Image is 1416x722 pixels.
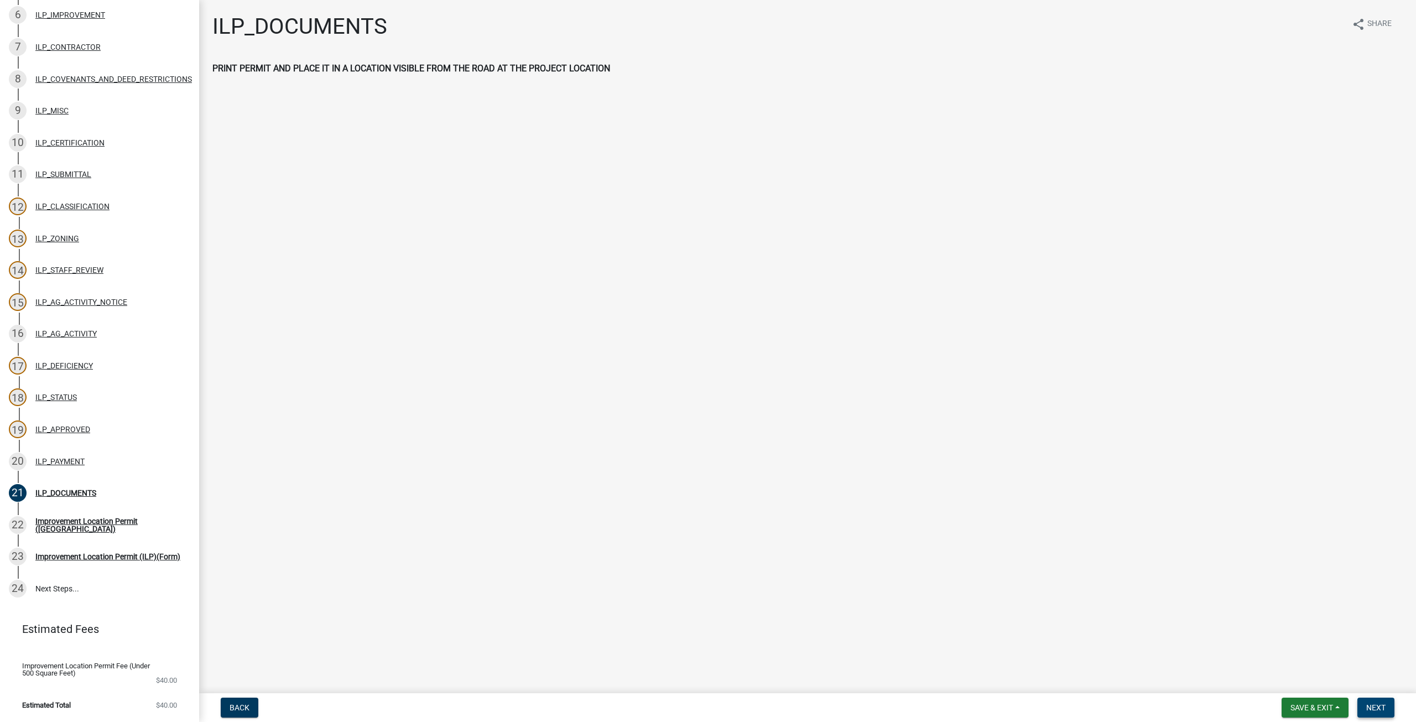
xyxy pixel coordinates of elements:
div: ILP_STAFF_REVIEW [35,266,103,274]
span: Back [230,703,249,712]
div: ILP_APPROVED [35,425,90,433]
span: $40.00 [156,702,177,709]
div: ILP_STATUS [35,393,77,401]
div: ILP_AG_ACTIVITY [35,330,97,337]
div: ILP_AG_ACTIVITY_NOTICE [35,298,127,306]
span: Improvement Location Permit Fee (Under 500 Square Feet) [22,662,159,677]
div: 19 [9,420,27,438]
div: ILP_CLASSIFICATION [35,202,110,210]
div: 15 [9,293,27,311]
span: Save & Exit [1290,703,1333,712]
div: ILP_CONTRACTOR [35,43,101,51]
div: ILP_COVENANTS_AND_DEED_RESTRICTIONS [35,75,192,83]
span: Next [1366,703,1386,712]
div: 12 [9,198,27,215]
div: 9 [9,102,27,120]
span: Estimated Total [22,702,71,709]
div: ILP_DEFICIENCY [35,362,93,370]
span: $40.00 [156,677,177,684]
button: Back [221,698,258,718]
div: 18 [9,388,27,406]
i: share [1352,18,1365,31]
span: Share [1367,18,1392,31]
div: Improvement Location Permit (ILP)(Form) [35,553,180,560]
div: 8 [9,70,27,88]
div: ILP_ZONING [35,235,79,242]
button: shareShare [1343,13,1401,35]
div: ILP_IMPROVEMENT [35,11,105,19]
h1: ILP_DOCUMENTS [212,13,387,40]
div: ILP_PAYMENT [35,458,85,465]
button: Next [1357,698,1394,718]
div: 23 [9,548,27,565]
div: 10 [9,134,27,152]
div: 24 [9,580,27,598]
div: ILP_SUBMITTAL [35,170,91,178]
div: 16 [9,325,27,342]
div: 14 [9,261,27,279]
div: 21 [9,484,27,502]
a: Estimated Fees [9,618,181,640]
div: 17 [9,357,27,375]
div: ILP_DOCUMENTS [35,489,96,497]
div: Improvement Location Permit ([GEOGRAPHIC_DATA]) [35,517,181,533]
div: 20 [9,453,27,470]
b: PRINT PERMIT AND PLACE IT IN A LOCATION VISIBLE FROM THE ROAD AT THE PROJECT LOCATION [212,63,610,74]
div: ILP_CERTIFICATION [35,139,105,147]
div: 22 [9,516,27,534]
div: 13 [9,230,27,247]
button: Save & Exit [1282,698,1349,718]
div: 11 [9,165,27,183]
div: ILP_MISC [35,107,69,115]
div: 6 [9,6,27,24]
div: 7 [9,38,27,56]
